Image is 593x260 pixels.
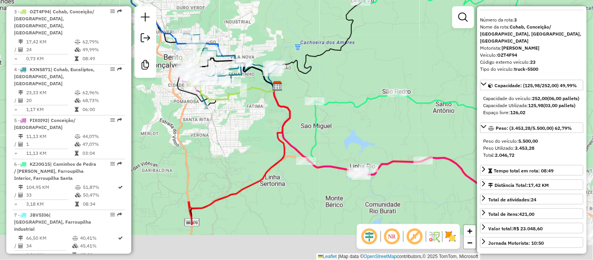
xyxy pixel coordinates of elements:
div: Total: [484,152,580,159]
td: 50,47% [82,191,118,199]
em: Opções [110,67,115,72]
div: Jornada Motorista: 10:50 [489,240,544,247]
div: Peso Utilizado: [484,145,580,152]
td: = [14,55,18,63]
strong: [PERSON_NAME] [502,45,540,51]
img: Exibir/Ocultar setores [444,230,457,243]
td: 1,96 KM [26,251,72,259]
em: Rota exportada [117,212,122,217]
strong: Cohab, Conceição/ [GEOGRAPHIC_DATA], [GEOGRAPHIC_DATA], [GEOGRAPHIC_DATA] [480,24,582,44]
i: Tempo total em rota [75,56,79,61]
td: 40,41% [80,234,118,242]
a: OpenStreetMap [364,254,397,259]
td: 49,99% [82,46,122,54]
td: 45,41% [80,242,118,250]
span: Ocultar deslocamento [360,227,379,246]
div: Valor total: [489,225,543,232]
span: Peso: (3.453,28/5.500,00) 62,79% [496,125,572,131]
i: Distância Total [18,39,23,44]
a: Criar modelo [138,57,153,75]
span: Total de atividades: [489,197,537,203]
em: Rota exportada [117,67,122,72]
span: − [468,238,473,247]
em: Rota exportada [117,9,122,14]
strong: 125,98 [529,102,544,108]
a: Peso: (3.453,28/5.500,00) 62,79% [480,122,584,133]
div: Espaço livre: [484,109,580,116]
td: 47,07% [82,140,122,148]
span: 3 - [14,9,94,36]
strong: 126,02 [511,109,526,115]
a: Zoom in [464,225,476,237]
i: Total de Atividades [18,98,23,103]
td: / [14,191,18,199]
span: Capacidade: (125,98/252,00) 49,99% [495,82,577,88]
i: Tempo total em rota [75,107,79,112]
span: Exibir rótulo [405,227,424,246]
i: % de utilização da cubagem [75,98,81,103]
td: / [14,97,18,104]
td: 3,18 KM [26,200,75,208]
i: % de utilização do peso [75,185,81,190]
img: POLARTICA [272,81,283,91]
strong: R$ 23.048,60 [514,226,543,231]
i: % de utilização do peso [75,90,81,95]
i: % de utilização do peso [75,134,81,139]
strong: 421,00 [520,211,535,217]
i: % de utilização do peso [75,39,81,44]
a: Zoom out [464,237,476,249]
span: Ocultar NR [383,227,401,246]
em: Rota exportada [117,161,122,166]
span: 7 - [14,212,91,232]
td: / [14,140,18,148]
strong: 23 [530,59,536,65]
a: Total de itens:421,00 [480,208,584,219]
td: 34 [26,242,72,250]
a: Nova sessão e pesquisa [138,9,153,27]
strong: (06,00 pallets) [548,95,580,101]
div: Distância Total: [489,182,549,189]
div: Veículo: [480,52,584,59]
td: 51,87% [82,183,118,191]
i: % de utilização da cubagem [75,142,81,147]
span: FIX0I92 [30,117,48,123]
strong: 5.500,00 [519,138,538,144]
td: 68,73% [82,97,122,104]
td: 03:04 [82,149,122,157]
td: 23,33 KM [26,89,74,97]
i: Distância Total [18,185,23,190]
td: 62,79% [82,38,122,46]
td: / [14,46,18,54]
a: Total de atividades:24 [480,194,584,204]
td: 06:00 [82,106,122,113]
span: | Cohab, Conceição/ [GEOGRAPHIC_DATA], [GEOGRAPHIC_DATA], [GEOGRAPHIC_DATA] [14,9,94,36]
span: | [338,254,339,259]
a: Exportar sessão [138,30,153,48]
i: Distância Total [18,236,23,240]
i: Tempo total em rota [72,253,76,257]
span: | Cohab, Eucaliptos, [GEOGRAPHIC_DATA], [GEOGRAPHIC_DATA] [14,66,95,86]
div: Capacidade do veículo: [484,95,580,102]
div: Código externo veículo: [480,59,584,66]
i: % de utilização da cubagem [75,47,81,52]
td: 104,95 KM [26,183,75,191]
i: % de utilização da cubagem [75,193,81,197]
i: Distância Total [18,90,23,95]
strong: (03,00 pallets) [544,102,576,108]
div: Tipo do veículo: [480,66,584,73]
i: Total de Atividades [18,142,23,147]
td: 44,07% [82,133,122,140]
span: 17,42 KM [529,182,549,188]
div: Capacidade Utilizada: [484,102,580,109]
div: Nome da rota: [480,23,584,45]
a: Jornada Motorista: 10:50 [480,237,584,248]
span: KZJ0G15 [30,161,50,167]
span: Tempo total em rota: 08:49 [494,168,554,174]
em: Opções [110,9,115,14]
div: Map data © contributors,© 2025 TomTom, Microsoft [316,253,480,260]
td: 17,42 KM [26,38,74,46]
i: % de utilização do peso [72,236,78,240]
strong: 3.453,28 [515,145,535,151]
em: Opções [110,212,115,217]
img: Fluxo de ruas [428,230,441,243]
